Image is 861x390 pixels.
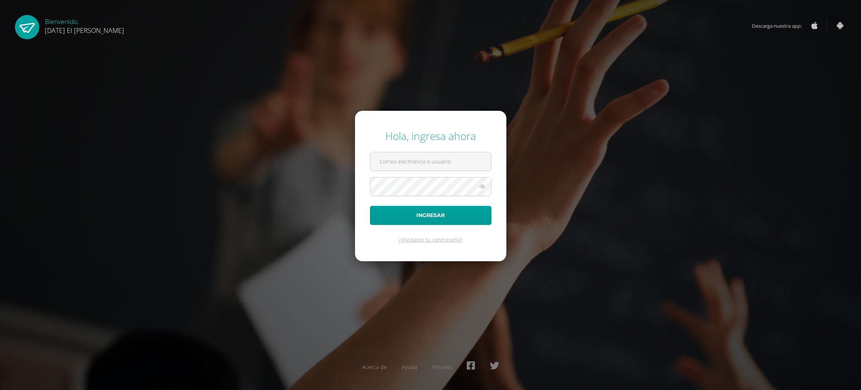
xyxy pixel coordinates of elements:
[398,236,463,243] a: ¿Olvidaste tu contraseña?
[752,19,809,33] span: Descarga nuestra app:
[432,363,452,371] a: Presskit
[45,15,124,35] div: Bienvenido,
[402,363,417,371] a: Ayuda
[370,206,491,225] button: Ingresar
[370,152,491,171] input: Correo electrónico o usuario
[362,363,387,371] a: Acerca de
[370,129,491,143] div: Hola, ingresa ahora
[45,26,124,35] span: [DATE] El [PERSON_NAME]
